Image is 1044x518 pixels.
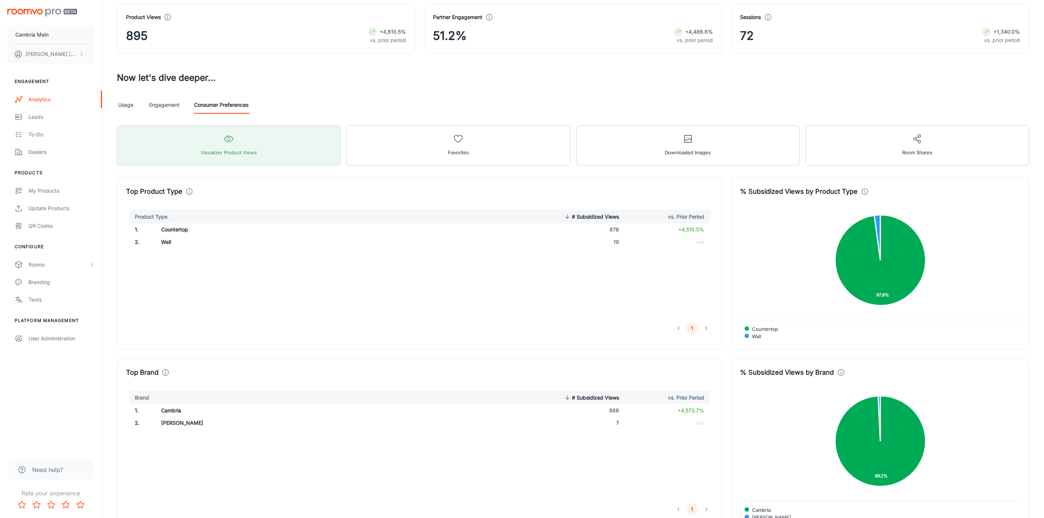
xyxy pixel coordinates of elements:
[29,148,95,156] div: Dealers
[126,223,155,236] td: 1 .
[155,404,420,417] td: Cambria
[15,498,29,512] button: Rate 1 star
[740,13,761,21] h4: Sessions
[563,212,619,221] span: # Subsidized Views
[126,367,159,378] h4: Top Brand
[537,417,625,429] td: 7
[29,113,95,121] div: Leads
[29,222,95,230] div: QR Codes
[537,223,625,236] td: 876
[29,204,95,212] div: Update Products
[806,125,1029,166] button: Room Shares
[126,236,155,248] td: 2 .
[747,333,761,340] span: Wall
[32,465,63,474] span: Need help?
[29,187,95,195] div: My Products
[448,148,469,157] span: Favorites
[15,31,49,39] p: Cambria Main
[563,393,619,402] span: # Subsidized Views
[29,334,95,343] div: User Administration
[659,393,705,402] span: vs. Prior Period
[126,404,155,417] td: 1 .
[665,148,711,157] span: Downloaded Images
[117,96,134,114] a: Usage
[368,36,406,44] p: vs. prior period
[126,13,161,21] h4: Product Views
[740,186,858,197] h4: % Subsidized Views by Product Type
[687,322,698,334] button: page 1
[747,507,771,513] span: Cambria
[433,13,482,21] h4: Partner Engagement
[672,322,713,334] nav: pagination navigation
[747,326,778,332] span: Countertop
[6,489,96,498] p: Rate your experience
[537,236,625,248] td: 19
[29,95,95,103] div: Analytics
[659,212,705,221] span: vs. Prior Period
[149,96,179,114] a: Engagement
[346,125,570,166] button: Favorites
[740,367,834,378] h4: % Subsidized Views by Brand
[201,148,257,157] span: Visualizer Product Views
[126,27,148,45] span: 895
[29,278,95,286] div: Branding
[576,125,800,166] button: Downloaded Images
[678,407,705,413] span: +4,573.7%
[44,498,58,512] button: Rate 3 star
[126,186,182,197] h4: Top Product Type
[697,420,705,426] span: n/a
[194,96,248,114] a: Consumer Preferences
[126,417,155,429] td: 2 .
[433,27,467,45] span: 51.2%
[29,131,95,139] div: To-do
[7,25,95,44] button: Cambria Main
[29,498,44,512] button: Rate 2 star
[155,236,420,248] td: Wall
[679,226,705,232] span: +4,510.5%
[29,261,89,269] div: Rooms
[135,212,177,221] span: Product Type
[537,404,625,417] td: 888
[740,27,754,45] span: 72
[73,498,88,512] button: Rate 5 star
[672,503,713,515] nav: pagination navigation
[674,36,713,44] p: vs. prior period
[29,296,95,304] div: Texts
[155,223,420,236] td: Countertop
[982,36,1020,44] p: vs. prior period
[7,9,77,16] img: Roomvo PRO Beta
[26,50,77,58] p: [PERSON_NAME] [PERSON_NAME]
[58,498,73,512] button: Rate 4 star
[135,393,159,402] span: Brand
[687,503,698,515] button: page 1
[117,125,341,166] button: Visualizer Product Views
[686,29,713,35] strong: +4,486.6%
[7,45,95,64] button: [PERSON_NAME] [PERSON_NAME]
[380,29,406,35] strong: +4,610.5%
[697,239,705,245] span: n/a
[903,148,933,157] span: Room Shares
[155,417,420,429] td: [PERSON_NAME]
[117,71,1029,84] h3: Now let's dive deeper...
[994,29,1020,35] strong: +1,340.0%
